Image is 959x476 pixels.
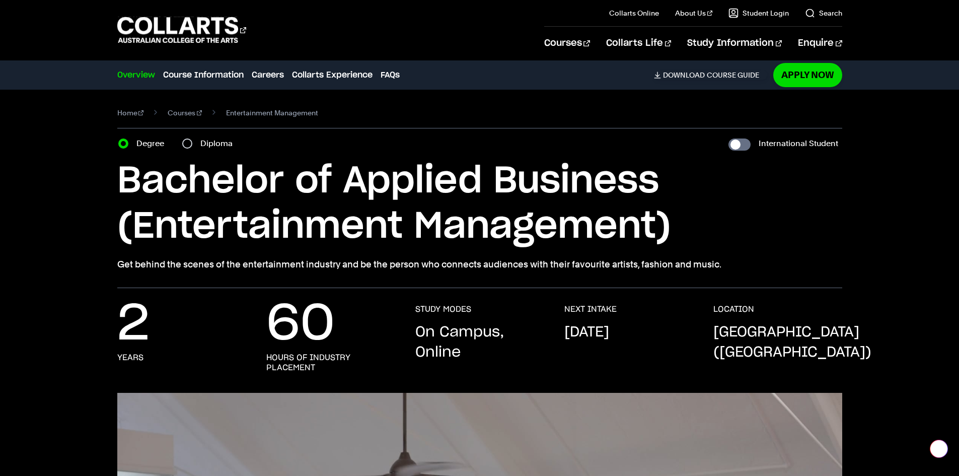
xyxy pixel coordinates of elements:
a: Collarts Experience [292,69,373,81]
a: Course Information [163,69,244,81]
a: Courses [168,106,202,120]
a: Collarts Online [609,8,659,18]
span: Entertainment Management [226,106,318,120]
a: Overview [117,69,155,81]
p: [GEOGRAPHIC_DATA] ([GEOGRAPHIC_DATA]) [713,322,871,363]
span: Download [663,71,705,80]
h3: STUDY MODES [415,304,471,314]
h1: Bachelor of Applied Business (Entertainment Management) [117,159,842,249]
a: Study Information [687,27,782,60]
p: On Campus, Online [415,322,544,363]
label: Degree [136,137,170,151]
a: Courses [544,27,590,60]
p: 2 [117,304,150,345]
a: DownloadCourse Guide [654,71,767,80]
a: Collarts Life [606,27,671,60]
label: International Student [759,137,838,151]
a: Student Login [728,8,789,18]
a: Home [117,106,144,120]
p: 60 [266,304,335,345]
h3: NEXT INTAKE [564,304,617,314]
div: Go to homepage [117,16,246,44]
h3: LOCATION [713,304,754,314]
a: Careers [252,69,284,81]
a: FAQs [381,69,400,81]
a: Search [805,8,842,18]
h3: hours of industry placement [266,353,395,373]
a: Enquire [798,27,842,60]
p: [DATE] [564,322,609,343]
h3: years [117,353,143,363]
p: Get behind the scenes of the entertainment industry and be the person who connects audiences with... [117,257,842,271]
label: Diploma [200,137,239,151]
a: About Us [675,8,712,18]
a: Apply Now [773,63,842,87]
